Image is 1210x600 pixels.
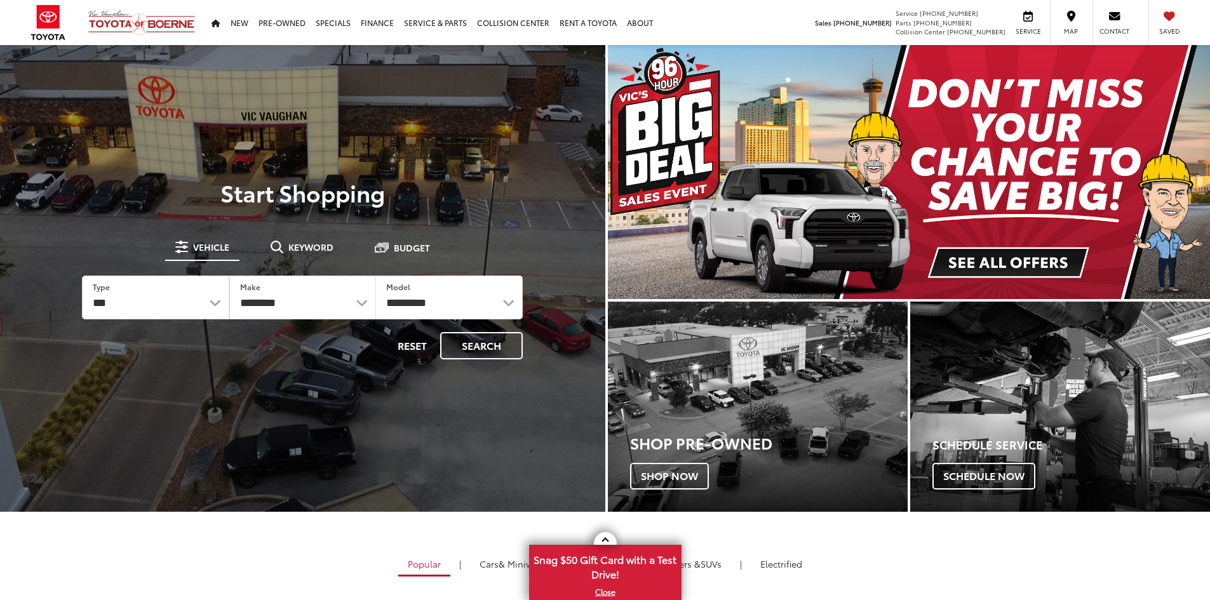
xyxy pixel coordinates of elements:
span: Schedule Now [932,463,1035,490]
li: | [737,557,745,570]
span: Sales [815,18,831,27]
span: Snag $50 Gift Card with a Test Drive! [530,546,680,585]
button: Reset [387,332,438,359]
span: Service [1014,27,1042,36]
span: Keyword [288,243,333,251]
span: & Minivan [499,557,541,570]
button: Search [440,332,523,359]
div: Toyota [910,302,1210,512]
span: Map [1057,27,1085,36]
span: Shop Now [630,463,709,490]
a: Cars [470,553,551,575]
span: [PHONE_NUMBER] [920,8,978,18]
span: [PHONE_NUMBER] [913,18,972,27]
a: Schedule Service Schedule Now [910,302,1210,512]
span: Contact [1099,27,1129,36]
p: Start Shopping [53,180,552,205]
h4: Schedule Service [932,439,1210,451]
img: Vic Vaughan Toyota of Boerne [88,10,196,36]
span: [PHONE_NUMBER] [833,18,892,27]
a: Electrified [751,553,812,575]
span: Vehicle [193,243,229,251]
span: Service [896,8,918,18]
h3: Shop Pre-Owned [630,434,908,451]
span: Saved [1155,27,1183,36]
li: | [456,557,464,570]
a: SUVs [635,553,731,575]
a: Shop Pre-Owned Shop Now [608,302,908,512]
label: Model [386,281,410,292]
label: Type [93,281,110,292]
a: Popular [398,553,450,577]
span: Parts [896,18,911,27]
div: Toyota [608,302,908,512]
span: [PHONE_NUMBER] [947,27,1005,36]
span: Collision Center [896,27,945,36]
span: Budget [394,243,430,252]
label: Make [240,281,260,292]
